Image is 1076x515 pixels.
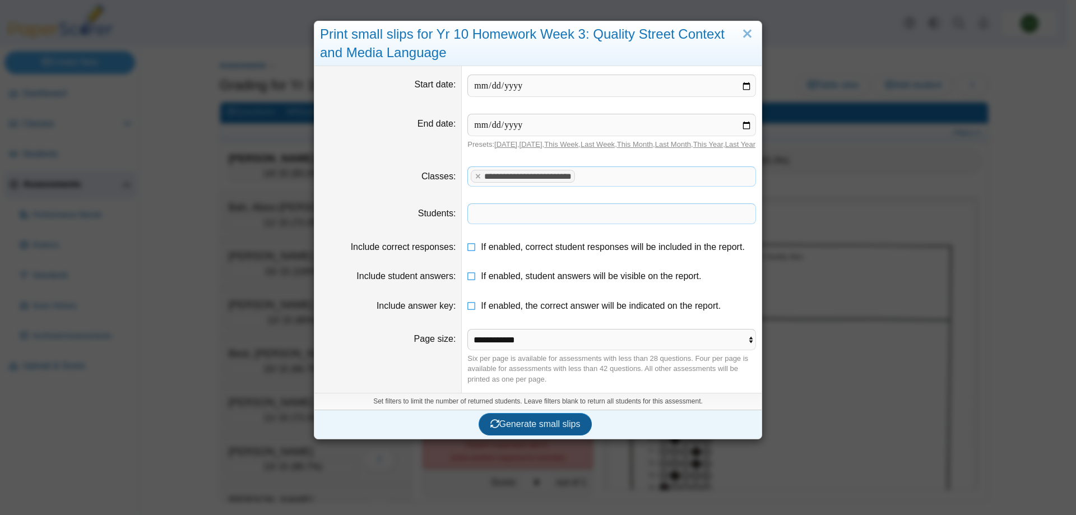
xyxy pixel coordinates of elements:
[351,242,456,252] label: Include correct responses
[467,354,756,384] div: Six per page is available for assessments with less than 28 questions. Four per page is available...
[725,140,755,149] a: Last Year
[581,140,615,149] a: Last Week
[356,271,456,281] label: Include student answers
[693,140,723,149] a: This Year
[520,140,542,149] a: [DATE]
[377,301,456,310] label: Include answer key
[314,21,762,66] div: Print small slips for Yr 10 Homework Week 3: Quality Street Context and Media Language
[655,140,691,149] a: Last Month
[467,166,756,187] tags: ​
[479,413,592,435] button: Generate small slips
[421,171,456,181] label: Classes
[494,140,517,149] a: [DATE]
[481,271,701,281] span: If enabled, student answers will be visible on the report.
[739,25,756,44] a: Close
[481,301,721,310] span: If enabled, the correct answer will be indicated on the report.
[481,242,745,252] span: If enabled, correct student responses will be included in the report.
[418,208,456,218] label: Students
[490,419,581,429] span: Generate small slips
[544,140,578,149] a: This Week
[314,393,762,410] div: Set filters to limit the number of returned students. Leave filters blank to return all students ...
[415,80,456,89] label: Start date
[617,140,653,149] a: This Month
[414,334,456,344] label: Page size
[467,140,756,150] div: Presets: , , , , , , ,
[467,203,756,224] tags: ​
[418,119,456,128] label: End date
[473,173,483,180] x: remove tag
